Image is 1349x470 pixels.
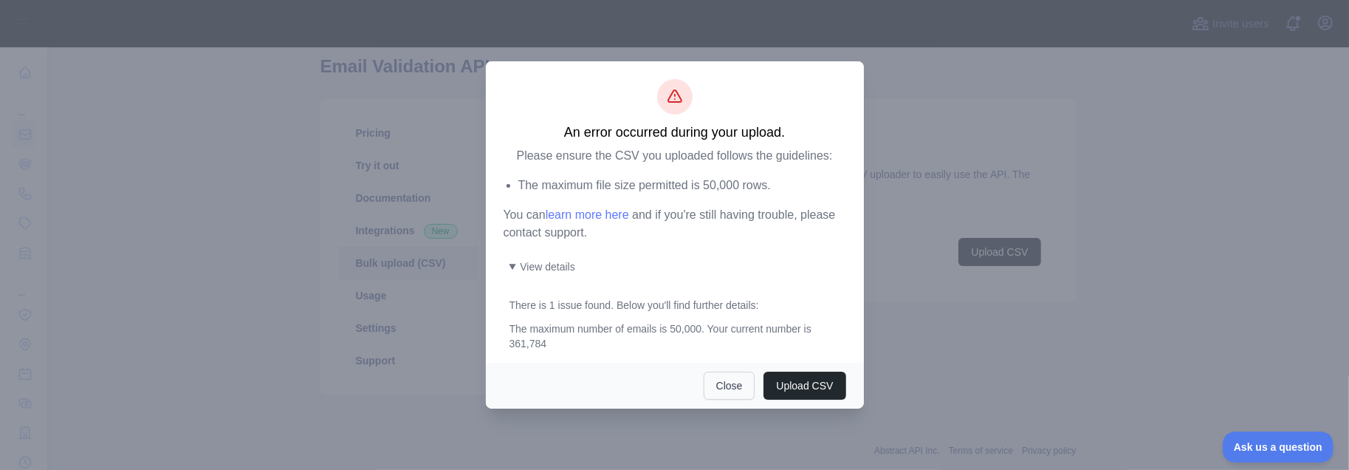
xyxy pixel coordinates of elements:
h3: An error occurred during your upload. [504,123,846,141]
div: The maximum number of emails is 50,000. Your current number is 361,784 [509,321,846,351]
li: The maximum file size permitted is 50,000 rows. [518,177,846,194]
button: Upload CSV [763,372,845,400]
p: There is 1 issue found . Below you'll find further details: [509,298,846,313]
iframe: Toggle Customer Support [1223,432,1334,463]
p: You can and if you're still having trouble, please contact support. [504,206,846,242]
summary: View details [509,259,846,274]
button: Close [704,372,755,400]
p: Please ensure the CSV you uploaded follows the guidelines: [504,147,846,165]
a: learn more here [546,208,629,221]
